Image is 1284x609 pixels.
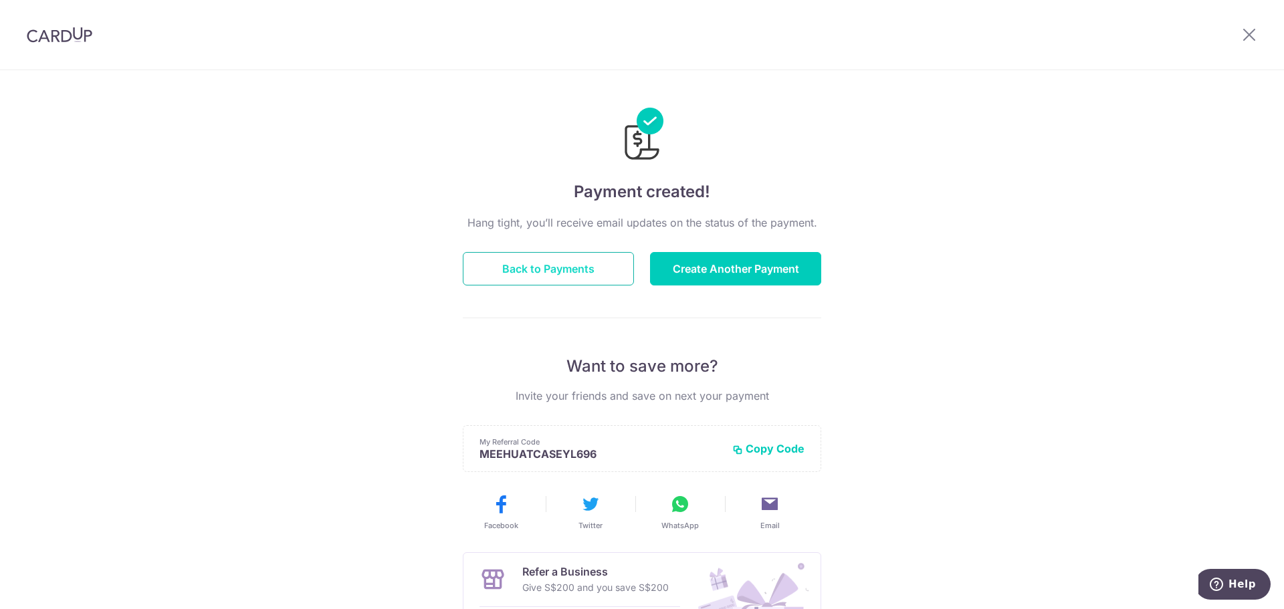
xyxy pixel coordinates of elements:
[641,493,720,531] button: WhatsApp
[479,437,722,447] p: My Referral Code
[522,564,669,580] p: Refer a Business
[484,520,518,531] span: Facebook
[578,520,603,531] span: Twitter
[730,493,809,531] button: Email
[463,356,821,377] p: Want to save more?
[463,180,821,204] h4: Payment created!
[463,215,821,231] p: Hang tight, you’ll receive email updates on the status of the payment.
[760,520,780,531] span: Email
[650,252,821,285] button: Create Another Payment
[551,493,630,531] button: Twitter
[27,27,92,43] img: CardUp
[522,580,669,596] p: Give S$200 and you save S$200
[461,493,540,531] button: Facebook
[621,108,663,164] img: Payments
[732,442,805,455] button: Copy Code
[463,252,634,285] button: Back to Payments
[661,520,699,531] span: WhatsApp
[1198,569,1271,602] iframe: Opens a widget where you can find more information
[463,388,821,404] p: Invite your friends and save on next your payment
[479,447,722,461] p: MEEHUATCASEYL696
